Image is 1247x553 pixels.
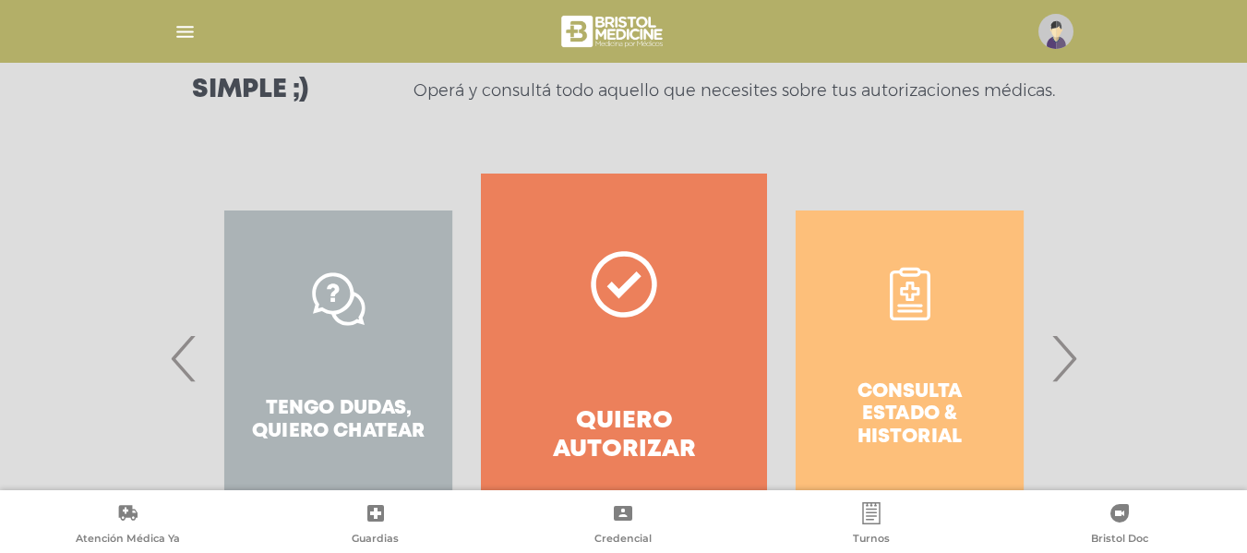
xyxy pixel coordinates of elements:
a: Credencial [499,502,748,549]
a: Quiero autorizar [481,174,766,543]
span: Bristol Doc [1091,532,1148,548]
span: Previous [166,308,202,408]
span: Guardias [352,532,399,548]
span: Credencial [594,532,652,548]
p: Operá y consultá todo aquello que necesites sobre tus autorizaciones médicas. [414,79,1055,102]
img: bristol-medicine-blanco.png [558,9,668,54]
span: Atención Médica Ya [76,532,180,548]
h3: Simple ;) [192,78,308,103]
a: Guardias [252,502,500,549]
h4: Quiero autorizar [514,407,733,464]
span: Next [1046,308,1082,408]
span: Turnos [853,532,890,548]
img: Cober_menu-lines-white.svg [174,20,197,43]
a: Turnos [748,502,996,549]
a: Atención Médica Ya [4,502,252,549]
a: Bristol Doc [995,502,1243,549]
img: profile-placeholder.svg [1038,14,1073,49]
